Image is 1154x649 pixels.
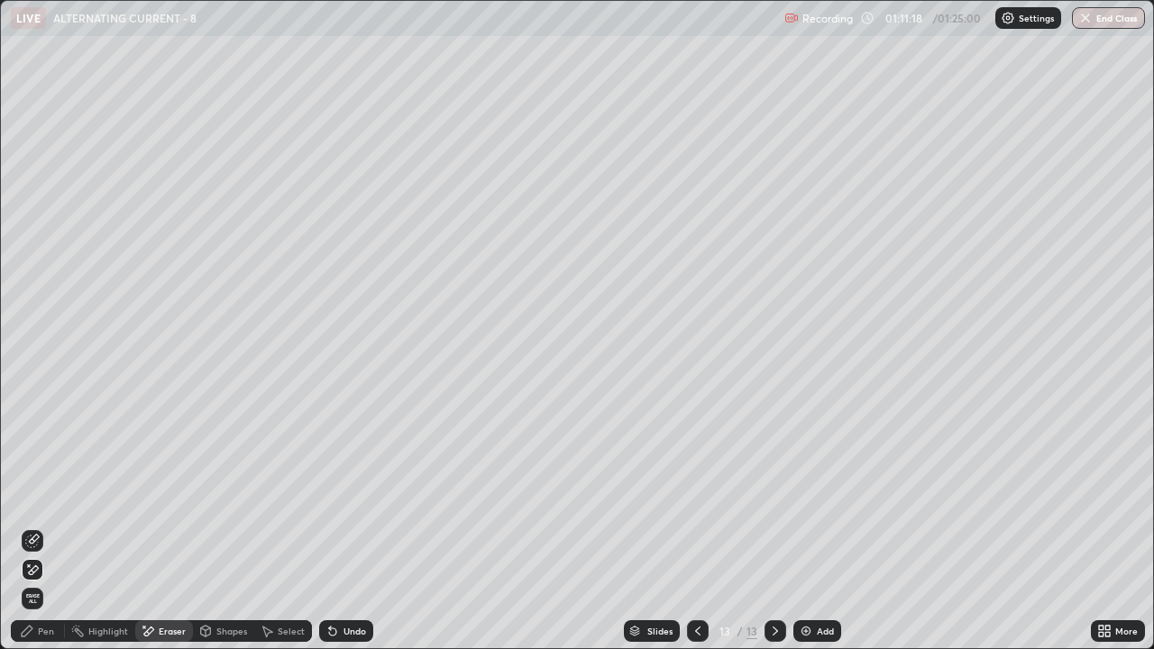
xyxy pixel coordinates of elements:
img: recording.375f2c34.svg [784,11,799,25]
div: 13 [746,623,757,639]
div: Eraser [159,626,186,635]
span: Erase all [23,593,42,604]
img: class-settings-icons [1001,11,1015,25]
div: Pen [38,626,54,635]
p: Settings [1019,14,1054,23]
p: Recording [802,12,853,25]
button: End Class [1072,7,1145,29]
img: add-slide-button [799,624,813,638]
div: Shapes [216,626,247,635]
div: / [737,626,743,636]
img: end-class-cross [1078,11,1093,25]
div: Select [278,626,305,635]
p: LIVE [16,11,41,25]
div: Highlight [88,626,128,635]
div: Add [817,626,834,635]
div: More [1115,626,1138,635]
p: ALTERNATING CURRENT - 8 [53,11,197,25]
div: 13 [716,626,734,636]
div: Slides [647,626,673,635]
div: Undo [343,626,366,635]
